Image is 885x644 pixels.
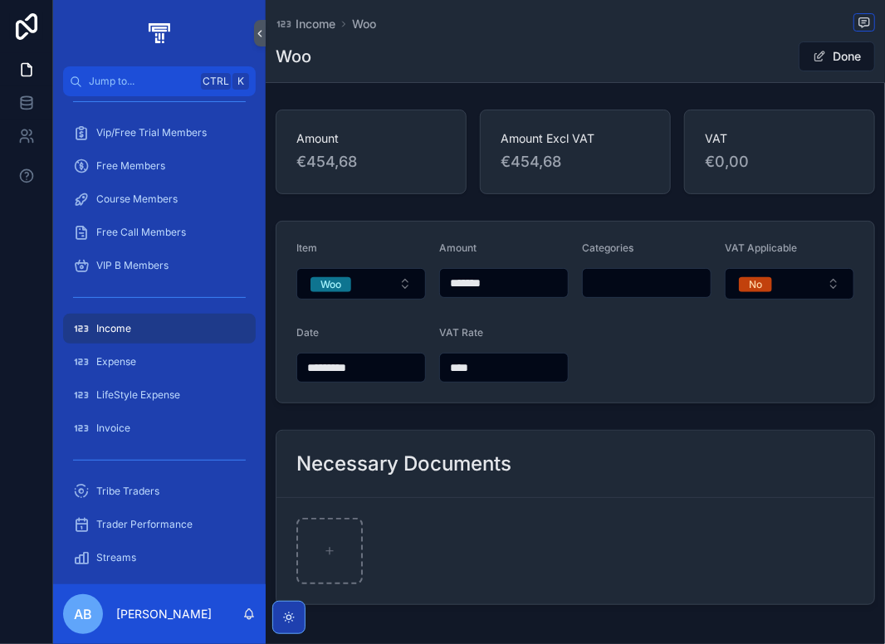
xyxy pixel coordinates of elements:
[296,326,319,339] span: Date
[296,150,446,173] span: €454,68
[63,380,256,410] a: LifeStyle Expense
[63,543,256,573] a: Streams
[63,251,256,281] a: VIP B Members
[63,118,256,148] a: Vip/Free Trial Members
[296,451,511,477] h2: Necessary Documents
[63,151,256,181] a: Free Members
[352,16,376,32] a: Woo
[63,413,256,443] a: Invoice
[582,242,633,254] span: Categories
[74,604,92,624] span: AB
[96,551,136,564] span: Streams
[296,268,426,300] button: Select Button
[705,130,854,147] span: VAT
[96,193,178,206] span: Course Members
[96,388,180,402] span: LifeStyle Expense
[439,242,477,254] span: Amount
[799,41,875,71] button: Done
[96,226,186,239] span: Free Call Members
[96,159,165,173] span: Free Members
[276,16,335,32] a: Income
[116,606,212,622] p: [PERSON_NAME]
[96,485,159,498] span: Tribe Traders
[725,268,854,300] button: Select Button
[96,422,130,435] span: Invoice
[63,476,256,506] a: Tribe Traders
[296,242,317,254] span: Item
[276,45,311,68] h1: Woo
[296,16,335,32] span: Income
[201,73,231,90] span: Ctrl
[63,66,256,96] button: Jump to...CtrlK
[501,130,650,147] span: Amount Excl VAT
[96,259,169,272] span: VIP B Members
[320,277,341,292] div: Woo
[89,75,194,88] span: Jump to...
[96,355,136,368] span: Expense
[439,326,483,339] span: VAT Rate
[749,277,762,292] div: No
[234,75,247,88] span: K
[96,322,131,335] span: Income
[296,130,446,147] span: Amount
[501,150,650,173] span: €454,68
[705,150,854,173] span: €0,00
[53,96,266,584] div: scrollable content
[725,242,797,254] span: VAT Applicable
[96,518,193,531] span: Trader Performance
[63,217,256,247] a: Free Call Members
[63,510,256,539] a: Trader Performance
[63,184,256,214] a: Course Members
[63,347,256,377] a: Expense
[63,314,256,344] a: Income
[96,126,207,139] span: Vip/Free Trial Members
[145,20,173,46] img: App logo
